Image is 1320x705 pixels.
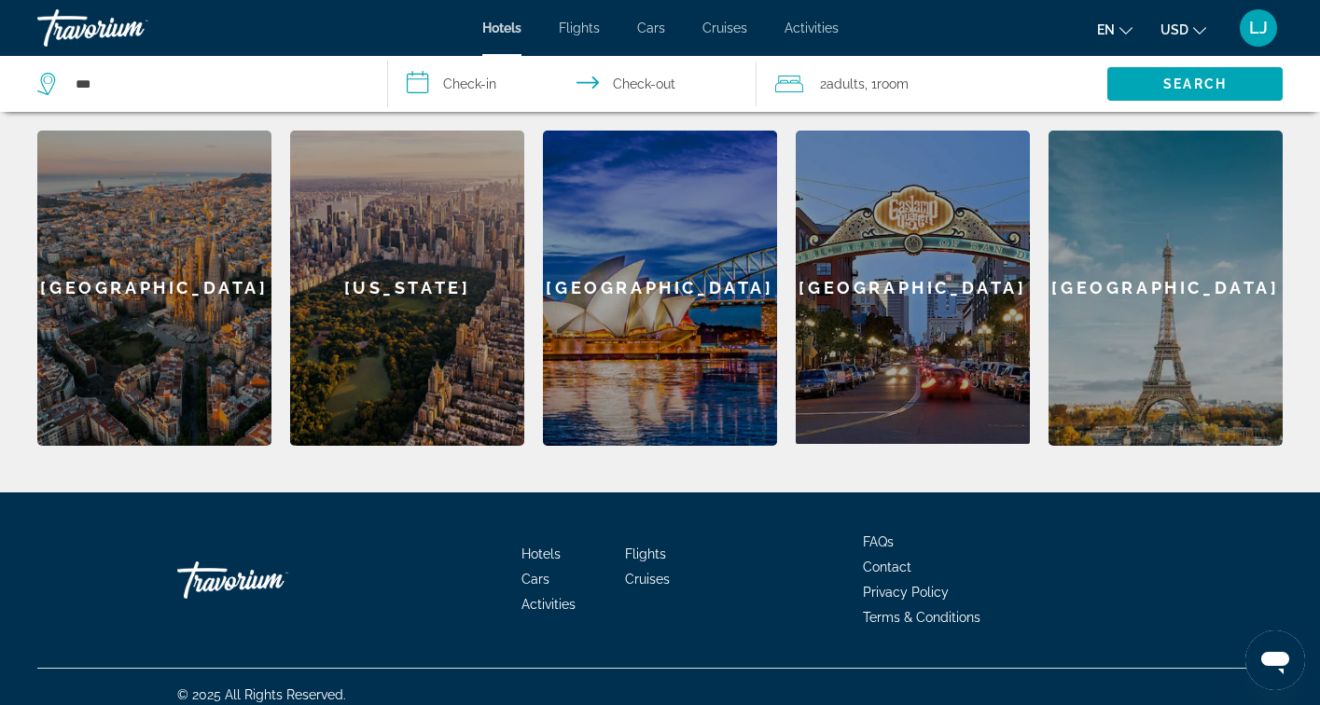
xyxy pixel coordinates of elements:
[521,546,561,561] a: Hotels
[796,131,1030,446] a: San Diego[GEOGRAPHIC_DATA]
[1049,131,1283,446] div: [GEOGRAPHIC_DATA]
[625,546,666,561] a: Flights
[863,534,894,549] a: FAQs
[1097,22,1115,37] span: en
[1160,16,1206,43] button: Change currency
[521,572,549,587] a: Cars
[74,70,359,98] input: Search hotel destination
[820,71,865,97] span: 2
[863,560,911,574] a: Contact
[1049,131,1283,446] a: Paris[GEOGRAPHIC_DATA]
[863,585,949,600] a: Privacy Policy
[1245,630,1305,690] iframe: Button to launch messaging window
[290,131,524,446] a: New York[US_STATE]
[1097,16,1132,43] button: Change language
[1234,8,1283,48] button: User Menu
[177,552,364,608] a: Go Home
[863,610,980,625] a: Terms & Conditions
[559,21,600,35] a: Flights
[521,597,576,612] a: Activities
[37,131,271,446] div: [GEOGRAPHIC_DATA]
[877,76,909,91] span: Room
[543,131,777,446] div: [GEOGRAPHIC_DATA]
[757,56,1107,112] button: Travelers: 2 adults, 0 children
[865,71,909,97] span: , 1
[1249,19,1268,37] span: LJ
[637,21,665,35] a: Cars
[37,131,271,446] a: Barcelona[GEOGRAPHIC_DATA]
[785,21,839,35] a: Activities
[482,21,521,35] a: Hotels
[388,56,757,112] button: Select check in and out date
[796,131,1030,444] div: [GEOGRAPHIC_DATA]
[1163,76,1227,91] span: Search
[177,687,346,702] span: © 2025 All Rights Reserved.
[827,76,865,91] span: Adults
[290,131,524,446] div: [US_STATE]
[543,131,777,446] a: Sydney[GEOGRAPHIC_DATA]
[702,21,747,35] a: Cruises
[1107,67,1283,101] button: Search
[1160,22,1188,37] span: USD
[625,572,670,587] a: Cruises
[37,4,224,52] a: Travorium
